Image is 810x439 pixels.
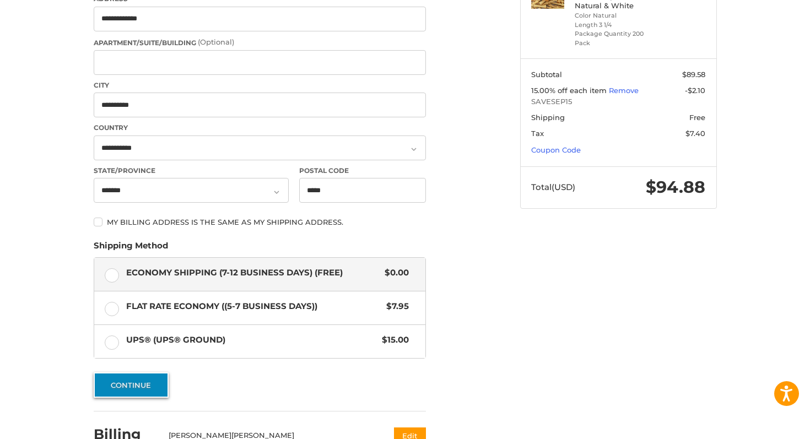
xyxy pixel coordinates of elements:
[126,267,380,279] span: Economy Shipping (7-12 Business Days) (Free)
[531,145,581,154] a: Coupon Code
[685,86,705,95] span: -$2.10
[531,86,609,95] span: 15.00% off each item
[94,166,289,176] label: State/Province
[94,218,426,226] label: My billing address is the same as my shipping address.
[380,267,409,279] span: $0.00
[126,334,377,346] span: UPS® (UPS® Ground)
[94,80,426,90] label: City
[94,240,168,257] legend: Shipping Method
[531,96,705,107] span: SAVESEP15
[531,129,544,138] span: Tax
[198,37,234,46] small: (Optional)
[126,300,381,313] span: Flat Rate Economy ((5-7 Business Days))
[94,372,169,398] button: Continue
[575,11,659,20] li: Color Natural
[381,300,409,313] span: $7.95
[689,113,705,122] span: Free
[575,29,659,47] li: Package Quantity 200 Pack
[575,20,659,30] li: Length 3 1/4
[531,182,575,192] span: Total (USD)
[299,166,426,176] label: Postal Code
[682,70,705,79] span: $89.58
[531,113,565,122] span: Shipping
[531,70,562,79] span: Subtotal
[94,123,426,133] label: Country
[377,334,409,346] span: $15.00
[685,129,705,138] span: $7.40
[609,86,639,95] a: Remove
[94,37,426,48] label: Apartment/Suite/Building
[646,177,705,197] span: $94.88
